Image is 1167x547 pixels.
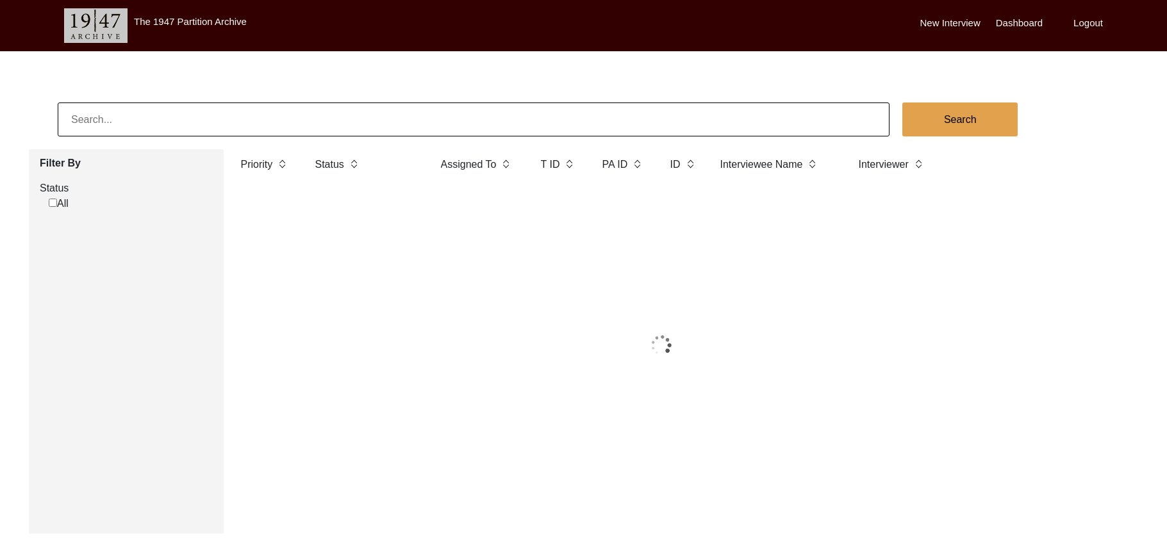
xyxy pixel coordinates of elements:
label: Assigned To [441,157,497,172]
label: Logout [1073,16,1103,31]
img: sort-button.png [349,157,358,171]
label: T ID [541,157,560,172]
img: sort-button.png [633,157,641,171]
label: Filter By [40,156,214,171]
label: PA ID [602,157,628,172]
img: sort-button.png [807,157,816,171]
input: Search... [58,102,890,136]
label: New Interview [920,16,981,31]
img: header-logo.png [64,8,128,43]
input: All [49,199,57,207]
label: Status [315,157,344,172]
button: Search [902,102,1018,136]
label: Status [40,181,214,196]
img: sort-button.png [501,157,510,171]
img: sort-button.png [914,157,923,171]
img: 1*9EBHIOzhE1XfMYoKz1JcsQ.gif [613,313,710,377]
img: sort-button.png [277,157,286,171]
img: sort-button.png [565,157,574,171]
img: sort-button.png [686,157,695,171]
label: Dashboard [996,16,1043,31]
label: Interviewer [859,157,909,172]
label: All [49,196,69,211]
label: Interviewee Name [720,157,803,172]
label: ID [670,157,681,172]
label: The 1947 Partition Archive [134,16,247,27]
label: Priority [241,157,273,172]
